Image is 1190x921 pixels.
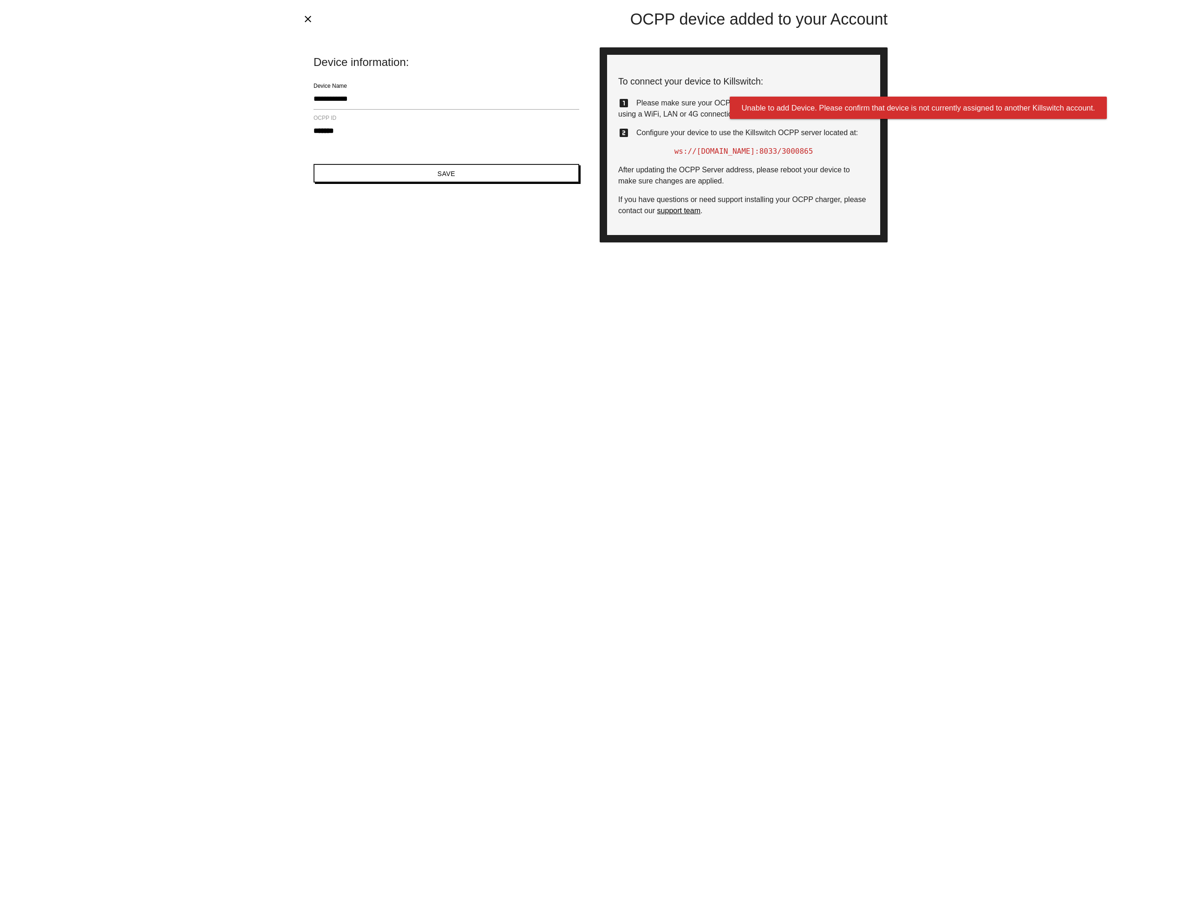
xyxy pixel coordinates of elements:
[777,147,813,156] span: /3000865
[618,98,629,109] i: looks_one
[618,196,866,215] span: If you have questions or need support installing your OCPP charger, please contact our
[618,166,850,185] span: After updating the OCPP Server address, please reboot your device to make sure changes are applied.
[314,82,347,90] label: Device Name
[618,127,629,138] i: looks_two
[314,164,579,183] button: Save
[618,75,869,88] p: To connect your device to Killswitch:
[674,147,778,156] span: ws://[DOMAIN_NAME]:8033
[314,114,336,122] label: OCPP ID
[636,129,858,137] span: Configure your device to use the Killswitch OCPP server located at:
[314,55,579,70] span: Device information:
[618,99,869,118] span: Please make sure your OCPP Device has a connection to the Internet, using a WiFi, LAN or 4G conne...
[618,194,869,216] p: .
[630,10,888,28] span: OCPP device added to your Account
[657,207,700,215] a: support team
[302,13,314,25] i: close
[730,97,1106,119] div: Unable to add Device. Please confirm that device is not currently assigned to another Killswitch ...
